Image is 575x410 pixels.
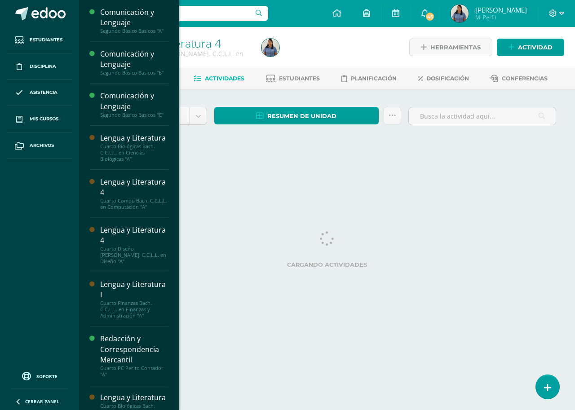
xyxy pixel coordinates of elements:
[11,370,68,382] a: Soporte
[7,132,72,159] a: Archivos
[100,392,168,403] div: Lengua y Literatura
[100,133,168,162] a: Lengua y LiteraturaCuarto Biológicas Bach. C.C.L.L. en Ciencias Biológicas "A"
[36,373,57,379] span: Soporte
[7,80,72,106] a: Asistencia
[100,198,168,210] div: Cuarto Compu Bach. C.C.L.L. en Computación "A"
[98,261,556,268] label: Cargando actividades
[113,37,251,49] h1: Lengua y Literatura 4
[475,5,527,14] span: [PERSON_NAME]
[30,63,56,70] span: Disciplina
[267,108,336,124] span: Resumen de unidad
[7,106,72,132] a: Mis cursos
[30,115,58,123] span: Mis cursos
[100,91,168,111] div: Comunicación y Lenguaje
[497,39,564,56] a: Actividad
[518,39,553,56] span: Actividad
[475,13,527,21] span: Mi Perfil
[7,27,72,53] a: Estudiantes
[100,279,168,319] a: Lengua y Literatura ICuarto Finanzas Bach. C.C.L.L. en Finanzas y Administración "A"
[100,7,168,34] a: Comunicación y LenguajeSegundo Básico Basicos "A"
[261,39,279,57] img: 4b1858fdf64a1103fe27823d151ada62.png
[100,49,168,76] a: Comunicación y LenguajeSegundo Básico Basicos "B"
[100,70,168,76] div: Segundo Básico Basicos "B"
[100,279,168,300] div: Lengua y Literatura I
[100,49,168,70] div: Comunicación y Lenguaje
[100,334,168,377] a: Redacción y Correspondencia MercantilCuarto PC Perito Contador "A"
[425,12,435,22] span: 45
[113,49,251,66] div: Cuarto Compu Bach. C.C.L.L. en Computación 'A'
[351,75,397,82] span: Planificación
[205,75,244,82] span: Actividades
[426,75,469,82] span: Dosificación
[100,143,168,162] div: Cuarto Biológicas Bach. C.C.L.L. en Ciencias Biológicas "A"
[30,89,57,96] span: Asistencia
[100,177,168,198] div: Lengua y Literatura 4
[100,7,168,28] div: Comunicación y Lenguaje
[100,246,168,265] div: Cuarto Diseño [PERSON_NAME]. C.C.L.L. en Diseño "A"
[100,177,168,210] a: Lengua y Literatura 4Cuarto Compu Bach. C.C.L.L. en Computación "A"
[100,28,168,34] div: Segundo Básico Basicos "A"
[100,133,168,143] div: Lengua y Literatura
[7,53,72,80] a: Disciplina
[409,39,492,56] a: Herramientas
[279,75,320,82] span: Estudiantes
[451,4,469,22] img: 4b1858fdf64a1103fe27823d151ada62.png
[30,142,54,149] span: Archivos
[341,71,397,86] a: Planificación
[491,71,548,86] a: Conferencias
[100,112,168,118] div: Segundo Básico Basicos "C"
[25,398,59,405] span: Cerrar panel
[502,75,548,82] span: Conferencias
[100,365,168,378] div: Cuarto PC Perito Contador "A"
[409,107,556,125] input: Busca la actividad aquí...
[100,225,168,265] a: Lengua y Literatura 4Cuarto Diseño [PERSON_NAME]. C.C.L.L. en Diseño "A"
[100,91,168,118] a: Comunicación y LenguajeSegundo Básico Basicos "C"
[30,36,62,44] span: Estudiantes
[100,300,168,319] div: Cuarto Finanzas Bach. C.C.L.L. en Finanzas y Administración "A"
[214,107,379,124] a: Resumen de unidad
[418,71,469,86] a: Dosificación
[100,334,168,365] div: Redacción y Correspondencia Mercantil
[100,225,168,246] div: Lengua y Literatura 4
[194,71,244,86] a: Actividades
[266,71,320,86] a: Estudiantes
[430,39,481,56] span: Herramientas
